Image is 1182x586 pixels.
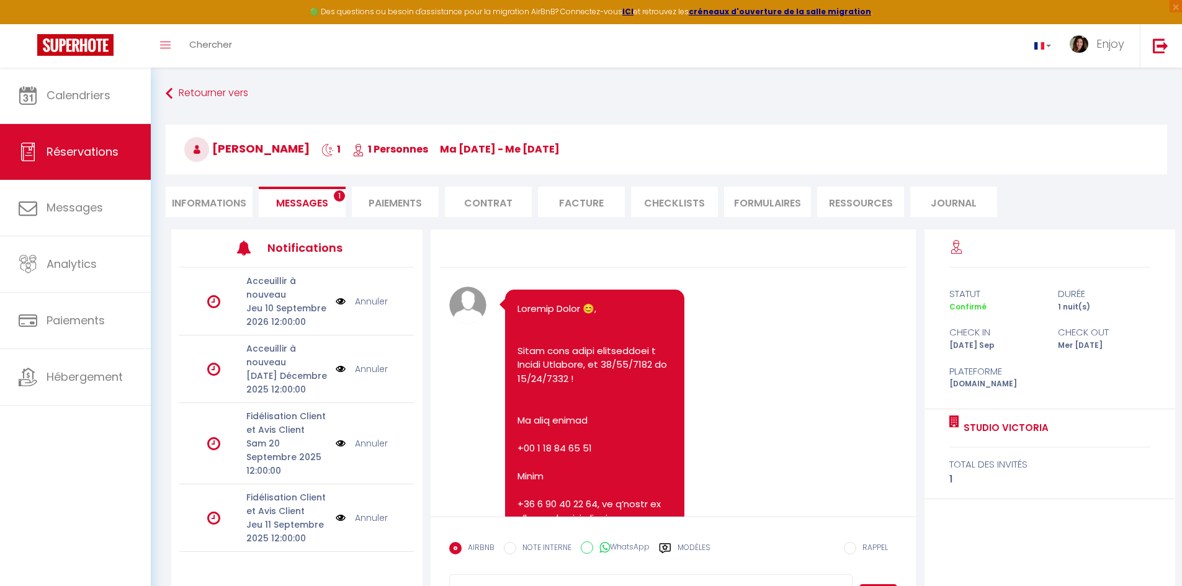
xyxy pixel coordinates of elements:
label: Modèles [678,542,710,564]
span: Enjoy [1096,36,1124,51]
img: NO IMAGE [336,362,346,376]
span: 1 [334,190,345,202]
div: [DATE] Sep [941,340,1050,352]
span: 1 [321,142,341,156]
label: NOTE INTERNE [516,542,571,556]
label: WhatsApp [593,541,650,555]
p: Jeu 10 Septembre 2026 12:00:00 [246,301,328,329]
li: Facture [538,187,625,217]
img: logout [1153,38,1168,53]
h3: Notifications [267,234,365,262]
label: RAPPEL [856,542,888,556]
div: [DOMAIN_NAME] [941,378,1050,390]
img: Super Booking [37,34,114,56]
div: 1 [949,472,1150,487]
a: Annuler [355,511,388,525]
img: ... [1070,35,1088,53]
span: Réservations [47,144,119,159]
span: Chercher [189,38,232,51]
span: Analytics [47,256,97,272]
a: Annuler [355,437,388,450]
a: ICI [622,6,634,17]
p: Acceuillir à nouveau [246,342,328,369]
span: ma [DATE] - me [DATE] [440,142,560,156]
div: durée [1050,286,1158,301]
span: Hébergement [47,369,123,384]
span: [PERSON_NAME] [184,141,310,156]
li: Paiements [352,187,439,217]
li: FORMULAIRES [724,187,811,217]
a: créneaux d'ouverture de la salle migration [689,6,871,17]
a: Chercher [180,24,241,68]
span: Messages [276,196,328,210]
a: Studio Victoria [959,420,1049,435]
p: Sam 20 Septembre 2025 12:00:00 [246,437,328,477]
a: Retourner vers [166,82,1167,105]
div: check in [941,325,1050,340]
span: Paiements [47,313,105,328]
img: NO IMAGE [336,295,346,308]
p: Fidélisation Client et Avis Client [246,409,328,437]
span: Confirmé [949,301,987,312]
li: Journal [910,187,997,217]
a: Annuler [355,295,388,308]
span: 1 Personnes [352,142,428,156]
p: Fidélisation Client et Avis Client [246,491,328,518]
a: ... Enjoy [1060,24,1140,68]
li: Informations [166,187,253,217]
a: Annuler [355,362,388,376]
p: [DATE] Décembre 2025 12:00:00 [246,369,328,396]
li: Contrat [445,187,532,217]
div: Plateforme [941,364,1050,379]
p: Jeu 11 Septembre 2025 12:00:00 [246,518,328,545]
div: 1 nuit(s) [1050,301,1158,313]
span: Messages [47,200,103,215]
p: Acceuillir à nouveau [246,274,328,301]
div: total des invités [949,457,1150,472]
div: Mer [DATE] [1050,340,1158,352]
div: statut [941,286,1050,301]
img: NO IMAGE [336,511,346,525]
li: CHECKLISTS [631,187,718,217]
img: NO IMAGE [336,437,346,450]
label: AIRBNB [462,542,495,556]
div: check out [1050,325,1158,340]
img: avatar.png [449,286,486,324]
span: Calendriers [47,87,110,103]
li: Ressources [817,187,904,217]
